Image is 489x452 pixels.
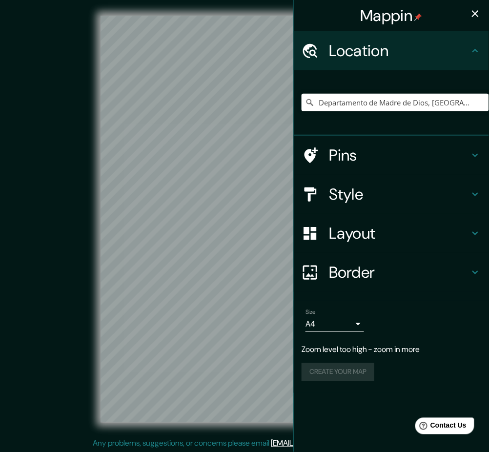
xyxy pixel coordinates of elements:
[329,145,469,165] h4: Pins
[306,316,364,332] div: A4
[294,31,489,70] div: Location
[101,16,388,423] canvas: Map
[329,263,469,282] h4: Border
[302,344,481,355] p: Zoom level too high - zoom in more
[302,94,489,111] input: Pick your city or area
[329,224,469,243] h4: Layout
[329,41,469,61] h4: Location
[306,308,316,316] label: Size
[294,214,489,253] div: Layout
[329,185,469,204] h4: Style
[414,13,422,21] img: pin-icon.png
[93,438,393,450] p: Any problems, suggestions, or concerns please email .
[402,414,478,441] iframe: Help widget launcher
[294,175,489,214] div: Style
[361,6,423,25] h4: Mappin
[294,136,489,175] div: Pins
[271,438,391,449] a: [EMAIL_ADDRESS][DOMAIN_NAME]
[294,253,489,292] div: Border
